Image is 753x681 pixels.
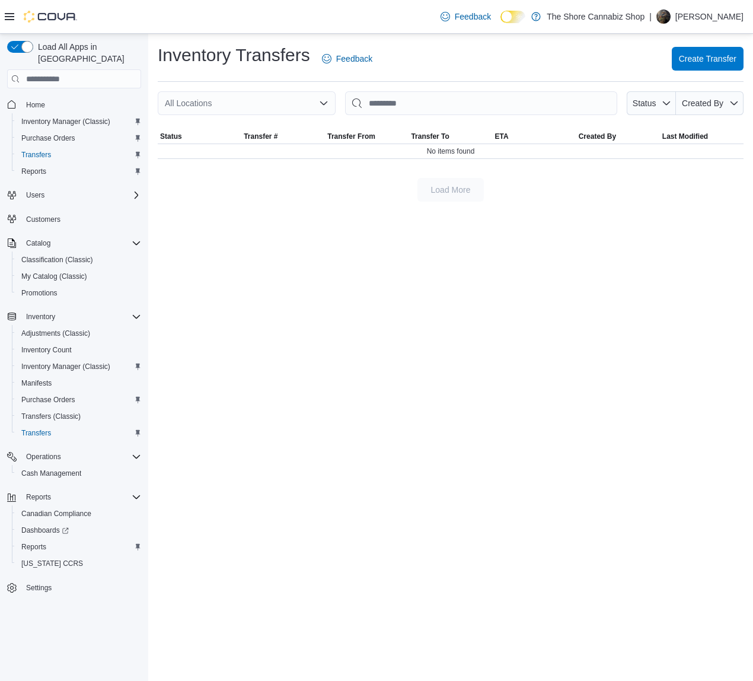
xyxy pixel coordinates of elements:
button: Catalog [2,235,146,252]
span: My Catalog (Classic) [17,269,141,284]
button: Last Modified [660,129,744,144]
span: Transfers (Classic) [17,409,141,424]
button: Operations [21,450,66,464]
button: Load More [417,178,484,202]
a: Transfers [17,148,56,162]
span: Reports [26,492,51,502]
a: Transfers (Classic) [17,409,85,424]
span: Promotions [17,286,141,300]
p: [PERSON_NAME] [675,9,744,24]
button: Classification (Classic) [12,252,146,268]
button: Status [158,129,241,144]
span: Customers [26,215,60,224]
span: Dashboards [17,523,141,537]
button: Purchase Orders [12,130,146,147]
span: Purchase Orders [21,133,75,143]
span: Feedback [336,53,372,65]
a: My Catalog (Classic) [17,269,92,284]
span: Transfers [21,428,51,438]
button: Status [627,91,676,115]
span: Reports [21,542,46,552]
a: Purchase Orders [17,393,80,407]
button: Home [2,96,146,113]
span: Transfers [17,148,141,162]
a: Reports [17,164,51,179]
button: Promotions [12,285,146,301]
p: | [649,9,652,24]
button: Users [21,188,49,202]
span: Manifests [21,378,52,388]
span: Dashboards [21,526,69,535]
button: Inventory Manager (Classic) [12,113,146,130]
span: Inventory Manager (Classic) [21,117,110,126]
span: Canadian Compliance [17,507,141,521]
input: This is a search bar. After typing your query, hit enter to filter the results lower in the page. [345,91,617,115]
a: Cash Management [17,466,86,480]
span: Reports [21,167,46,176]
a: Inventory Manager (Classic) [17,359,115,374]
span: Adjustments (Classic) [17,326,141,340]
button: Transfer To [409,129,492,144]
img: Cova [24,11,77,23]
a: [US_STATE] CCRS [17,556,88,571]
input: Dark Mode [500,11,525,23]
span: Transfer # [244,132,277,141]
span: Feedback [455,11,491,23]
span: No items found [427,147,475,156]
a: Dashboards [17,523,74,537]
button: Create Transfer [672,47,744,71]
span: Transfer From [327,132,375,141]
a: Inventory Manager (Classic) [17,114,115,129]
span: Home [26,100,45,110]
span: ETA [495,132,509,141]
span: Catalog [26,238,50,248]
span: Users [26,190,44,200]
button: Transfer # [241,129,325,144]
span: Operations [26,452,61,462]
button: Transfer From [325,129,409,144]
span: Cash Management [21,469,81,478]
a: Feedback [317,47,377,71]
span: Status [633,98,656,108]
span: Inventory Manager (Classic) [21,362,110,371]
span: [US_STATE] CCRS [21,559,83,568]
a: Dashboards [12,522,146,539]
button: Users [2,187,146,203]
button: Cash Management [12,465,146,482]
span: Manifests [17,376,141,390]
span: Catalog [21,236,141,250]
button: Catalog [21,236,55,250]
span: Create Transfer [679,53,736,65]
button: Canadian Compliance [12,505,146,522]
a: Purchase Orders [17,131,80,145]
span: Transfer To [411,132,449,141]
span: Customers [21,212,141,227]
span: Washington CCRS [17,556,141,571]
button: Transfers [12,147,146,163]
button: My Catalog (Classic) [12,268,146,285]
span: Home [21,97,141,112]
button: Open list of options [319,98,328,108]
button: Manifests [12,375,146,392]
span: Adjustments (Classic) [21,329,90,338]
button: Created By [676,91,744,115]
span: Status [160,132,182,141]
span: Canadian Compliance [21,509,91,518]
button: Created By [576,129,660,144]
span: Transfers [21,150,51,160]
button: Settings [2,579,146,596]
span: Inventory Count [17,343,141,357]
span: Created By [579,132,616,141]
a: Settings [21,581,56,595]
span: Users [21,188,141,202]
a: Feedback [436,5,496,28]
button: Reports [21,490,56,504]
span: Inventory [21,310,141,324]
button: Adjustments (Classic) [12,325,146,342]
button: Reports [2,489,146,505]
button: Purchase Orders [12,392,146,408]
button: Customers [2,211,146,228]
span: Load All Apps in [GEOGRAPHIC_DATA] [33,41,141,65]
span: Inventory Manager (Classic) [17,359,141,374]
